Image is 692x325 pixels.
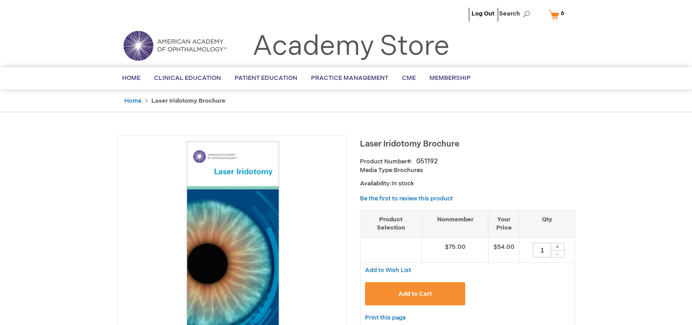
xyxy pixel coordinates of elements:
[422,237,488,262] td: $75.00
[429,74,471,82] span: Membership
[360,166,575,175] p: Brochures
[151,97,225,105] strong: Laser Iridotomy Brochure
[360,210,422,237] th: Product Selection
[422,210,488,237] th: Nonmember
[533,243,551,257] input: Qty
[416,157,438,166] div: 051192
[365,267,411,274] span: Add to Wish List
[122,74,140,82] span: Home
[398,290,432,298] span: Add to Cart
[547,6,570,22] a: 6
[519,210,574,237] th: Qty
[360,158,413,165] strong: Product Number
[488,210,519,237] th: Your Price
[360,195,453,202] a: Be the first to review this product
[360,167,394,174] strong: Media Type:
[365,282,466,305] button: Add to Cart
[472,10,494,17] a: Log Out
[154,74,221,82] span: Clinical Education
[392,180,414,187] span: In stock
[561,10,564,17] span: 6
[551,243,564,251] div: +
[365,312,406,324] a: Print this page
[499,5,534,23] span: Search
[360,139,459,149] span: Laser Iridotomy Brochure
[124,97,141,105] a: Home
[252,30,450,63] a: Academy Store
[551,250,564,257] div: -
[365,266,411,274] a: Add to Wish List
[360,179,575,188] p: Availability:
[235,74,297,82] span: Patient Education
[311,74,388,82] span: Practice Management
[488,237,519,262] td: $54.00
[402,74,416,82] span: CME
